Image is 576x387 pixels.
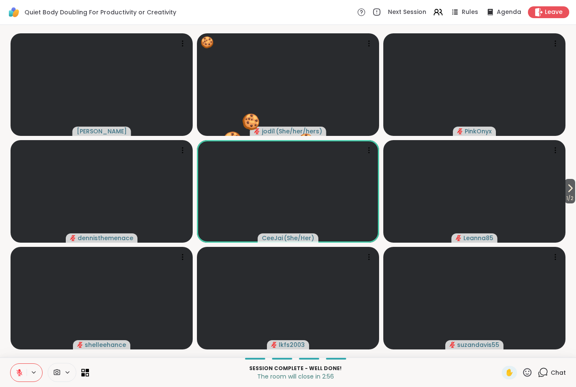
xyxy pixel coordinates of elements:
div: 🍪 [200,34,214,51]
span: Chat [551,368,566,377]
span: Rules [462,8,478,16]
span: [PERSON_NAME] [77,127,127,135]
span: shelleehance [85,341,126,349]
span: audio-muted [77,342,83,348]
span: audio-muted [449,342,455,348]
span: ( She/Her ) [284,234,314,242]
p: Session Complete - well done! [94,365,497,372]
span: ( She/her/hers ) [276,127,322,135]
span: ✋ [505,368,514,378]
span: Leave [545,8,563,16]
span: Leanna85 [463,234,493,242]
span: lkfs2003 [279,341,305,349]
span: audio-muted [456,235,462,241]
span: audio-muted [70,235,76,241]
span: CeeJai [262,234,283,242]
span: Quiet Body Doubling For Productivity or Creativity [24,8,176,16]
span: Agenda [497,8,521,16]
button: 🍪 [230,100,272,143]
span: audio-muted [457,128,463,134]
span: PinkOnyx [465,127,492,135]
span: jodi1 [262,127,275,135]
span: 1 / 2 [565,193,575,203]
span: suzandavis55 [457,341,499,349]
p: The room will close in 2:56 [94,372,497,381]
span: audio-muted [271,342,277,348]
span: Next Session [388,8,426,16]
img: ShareWell Logomark [7,5,21,19]
span: dennisthemenace [78,234,133,242]
button: 1/2 [565,179,575,203]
